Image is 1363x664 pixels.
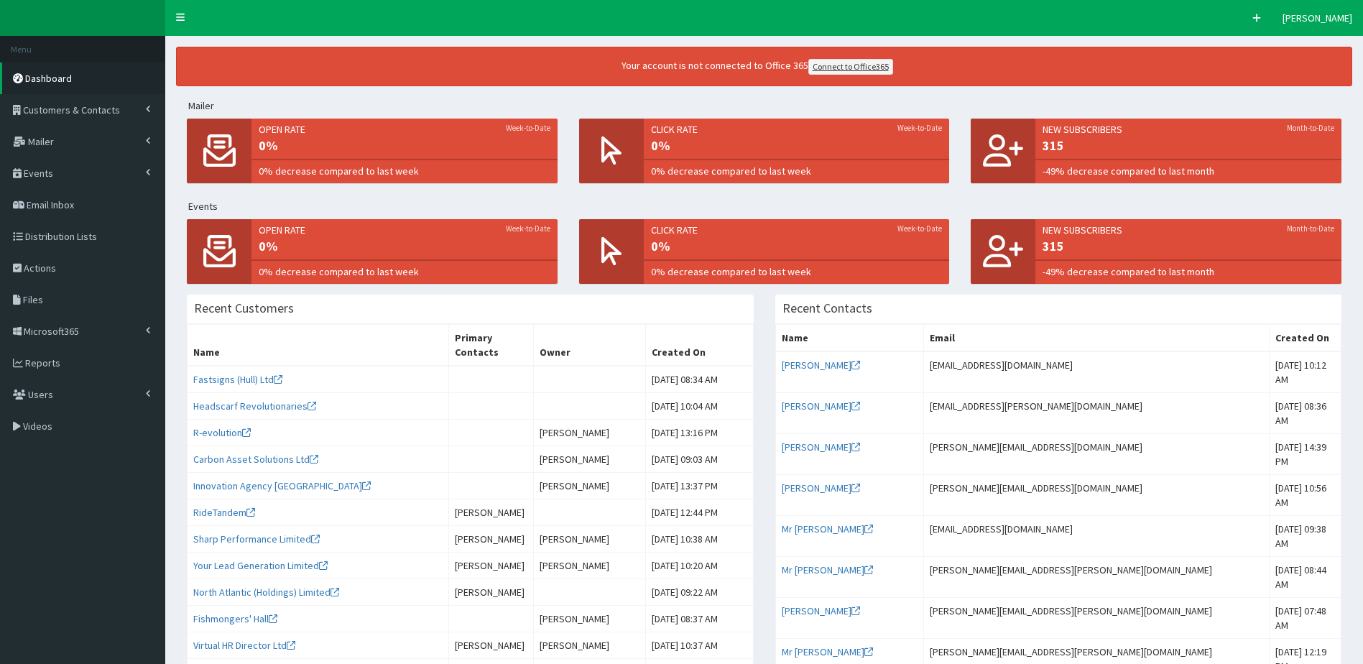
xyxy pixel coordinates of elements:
[533,526,645,553] td: [PERSON_NAME]
[1270,393,1341,434] td: [DATE] 08:36 AM
[193,612,277,625] a: Fishmongers' Hall
[775,325,923,352] th: Name
[259,223,550,237] span: Open rate
[782,645,873,658] a: Mr [PERSON_NAME]
[533,446,645,473] td: [PERSON_NAME]
[193,506,255,519] a: RideTandem
[259,164,550,178] span: 0% decrease compared to last week
[782,481,860,494] a: [PERSON_NAME]
[651,137,943,155] span: 0%
[646,393,753,420] td: [DATE] 10:04 AM
[923,351,1270,393] td: [EMAIL_ADDRESS][DOMAIN_NAME]
[1270,557,1341,598] td: [DATE] 08:44 AM
[259,264,550,279] span: 0% decrease compared to last week
[188,201,1352,212] h5: Events
[782,359,860,372] a: [PERSON_NAME]
[646,579,753,606] td: [DATE] 09:22 AM
[27,198,74,211] span: Email Inbox
[533,553,645,579] td: [PERSON_NAME]
[646,499,753,526] td: [DATE] 12:44 PM
[651,164,943,178] span: 0% decrease compared to last week
[1270,434,1341,475] td: [DATE] 14:39 PM
[646,473,753,499] td: [DATE] 13:37 PM
[1043,223,1334,237] span: New Subscribers
[533,606,645,632] td: [PERSON_NAME]
[533,420,645,446] td: [PERSON_NAME]
[193,559,328,572] a: Your Lead Generation Limited
[448,632,533,659] td: [PERSON_NAME]
[24,167,53,180] span: Events
[923,393,1270,434] td: [EMAIL_ADDRESS][PERSON_NAME][DOMAIN_NAME]
[1043,122,1334,137] span: New Subscribers
[782,563,873,576] a: Mr [PERSON_NAME]
[259,137,550,155] span: 0%
[25,230,97,243] span: Distribution Lists
[1270,475,1341,516] td: [DATE] 10:56 AM
[1043,264,1334,279] span: -49% decrease compared to last month
[646,632,753,659] td: [DATE] 10:37 AM
[533,632,645,659] td: [PERSON_NAME]
[193,373,282,386] a: Fastsigns (Hull) Ltd
[533,325,645,366] th: Owner
[23,420,52,433] span: Videos
[448,579,533,606] td: [PERSON_NAME]
[646,446,753,473] td: [DATE] 09:03 AM
[448,325,533,366] th: Primary Contacts
[651,237,943,256] span: 0%
[533,473,645,499] td: [PERSON_NAME]
[1287,223,1334,234] small: Month-to-Date
[23,103,120,116] span: Customers & Contacts
[646,325,753,366] th: Created On
[448,499,533,526] td: [PERSON_NAME]
[782,522,873,535] a: Mr [PERSON_NAME]
[923,516,1270,557] td: [EMAIL_ADDRESS][DOMAIN_NAME]
[193,532,320,545] a: Sharp Performance Limited
[782,604,860,617] a: [PERSON_NAME]
[188,101,1352,111] h5: Mailer
[506,223,550,234] small: Week-to-Date
[193,586,339,599] a: North Atlantic (Holdings) Limited
[448,526,533,553] td: [PERSON_NAME]
[646,606,753,632] td: [DATE] 08:37 AM
[188,325,449,366] th: Name
[923,475,1270,516] td: [PERSON_NAME][EMAIL_ADDRESS][DOMAIN_NAME]
[646,420,753,446] td: [DATE] 13:16 PM
[897,122,942,134] small: Week-to-Date
[782,400,860,412] a: [PERSON_NAME]
[193,453,318,466] a: Carbon Asset Solutions Ltd
[1270,351,1341,393] td: [DATE] 10:12 AM
[194,302,294,315] h3: Recent Customers
[646,526,753,553] td: [DATE] 10:38 AM
[448,553,533,579] td: [PERSON_NAME]
[25,356,60,369] span: Reports
[28,388,53,401] span: Users
[651,264,943,279] span: 0% decrease compared to last week
[1043,164,1334,178] span: -49% decrease compared to last month
[25,72,72,85] span: Dashboard
[24,325,79,338] span: Microsoft365
[1270,516,1341,557] td: [DATE] 09:38 AM
[259,237,550,256] span: 0%
[923,325,1270,352] th: Email
[193,400,316,412] a: Headscarf Revolutionaries
[259,122,550,137] span: Open rate
[1287,122,1334,134] small: Month-to-Date
[193,479,371,492] a: Innovation Agency [GEOGRAPHIC_DATA]
[808,59,893,75] a: Connect to Office365
[923,434,1270,475] td: [PERSON_NAME][EMAIL_ADDRESS][DOMAIN_NAME]
[1270,598,1341,639] td: [DATE] 07:48 AM
[646,366,753,393] td: [DATE] 08:34 AM
[193,639,295,652] a: Virtual HR Director Ltd
[506,122,550,134] small: Week-to-Date
[897,223,942,234] small: Week-to-Date
[651,122,943,137] span: Click rate
[923,557,1270,598] td: [PERSON_NAME][EMAIL_ADDRESS][PERSON_NAME][DOMAIN_NAME]
[782,302,872,315] h3: Recent Contacts
[348,58,1167,75] div: Your account is not connected to Office 365
[1043,237,1334,256] span: 315
[782,441,860,453] a: [PERSON_NAME]
[23,293,43,306] span: Files
[1043,137,1334,155] span: 315
[651,223,943,237] span: Click rate
[193,426,251,439] a: R-evolution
